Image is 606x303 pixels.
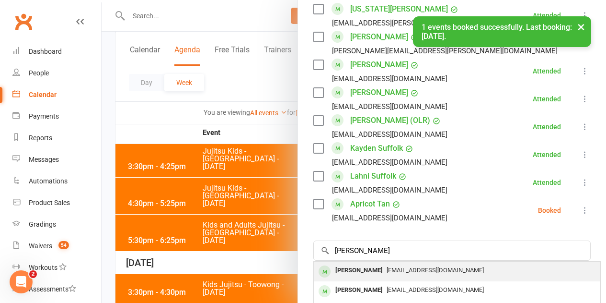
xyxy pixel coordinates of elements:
[29,134,52,142] div: Reports
[319,266,331,278] div: member
[29,112,59,120] div: Payments
[350,169,396,184] a: Lahni Suffolk
[10,270,33,293] iframe: Intercom live chat
[332,156,447,169] div: [EMAIL_ADDRESS][DOMAIN_NAME]
[332,184,447,196] div: [EMAIL_ADDRESS][DOMAIN_NAME]
[12,170,101,192] a: Automations
[58,241,69,249] span: 54
[29,242,52,250] div: Waivers
[29,220,56,228] div: Gradings
[332,283,387,297] div: [PERSON_NAME]
[332,212,447,224] div: [EMAIL_ADDRESS][DOMAIN_NAME]
[533,96,561,102] div: Attended
[572,16,590,37] button: ×
[12,149,101,170] a: Messages
[12,257,101,279] a: Workouts
[350,141,403,156] a: Kayden Suffolk
[350,85,408,100] a: [PERSON_NAME]
[313,241,591,261] input: Search to add attendees
[533,68,561,74] div: Attended
[12,192,101,214] a: Product Sales
[29,199,70,206] div: Product Sales
[11,10,35,34] a: Clubworx
[29,264,57,271] div: Workouts
[12,84,101,106] a: Calendar
[533,179,561,186] div: Attended
[350,113,430,128] a: [PERSON_NAME] (OLR)
[29,48,62,55] div: Dashboard
[12,127,101,149] a: Reports
[29,177,68,185] div: Automations
[29,285,76,293] div: Assessments
[387,286,484,293] span: [EMAIL_ADDRESS][DOMAIN_NAME]
[332,128,447,141] div: [EMAIL_ADDRESS][DOMAIN_NAME]
[12,106,101,127] a: Payments
[12,214,101,235] a: Gradings
[350,196,390,212] a: Apricot Tan
[387,267,484,274] span: [EMAIL_ADDRESS][DOMAIN_NAME]
[332,264,387,278] div: [PERSON_NAME]
[29,69,49,77] div: People
[533,12,561,19] div: Attended
[29,270,37,278] span: 2
[332,100,447,113] div: [EMAIL_ADDRESS][DOMAIN_NAME]
[29,156,59,163] div: Messages
[332,45,558,57] div: [PERSON_NAME][EMAIL_ADDRESS][PERSON_NAME][DOMAIN_NAME]
[350,57,408,73] a: [PERSON_NAME]
[413,16,591,47] div: 1 events booked successfully. Last booking: [DATE].
[29,91,57,98] div: Calendar
[319,285,331,297] div: member
[533,151,561,158] div: Attended
[533,123,561,130] div: Attended
[12,62,101,84] a: People
[12,235,101,257] a: Waivers 54
[332,73,447,85] div: [EMAIL_ADDRESS][DOMAIN_NAME]
[12,279,101,300] a: Assessments
[12,41,101,62] a: Dashboard
[350,1,448,17] a: [US_STATE][PERSON_NAME]
[538,207,561,214] div: Booked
